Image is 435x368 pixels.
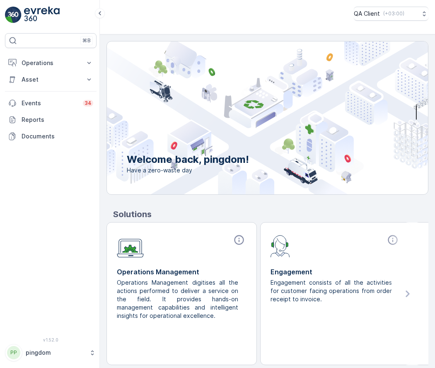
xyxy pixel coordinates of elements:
button: Operations [5,55,97,71]
p: Asset [22,75,80,84]
p: Documents [22,132,93,140]
p: Solutions [113,208,428,220]
p: Engagement [271,267,400,277]
a: Reports [5,111,97,128]
p: pingdom [26,349,85,357]
p: 34 [85,100,92,107]
p: Engagement consists of all the activities for customer facing operations from order receipt to in... [271,278,394,303]
p: Operations Management [117,267,247,277]
p: Welcome back, pingdom! [127,153,249,166]
p: QA Client [354,10,380,18]
img: logo_light-DOdMpM7g.png [24,7,60,23]
p: Operations [22,59,80,67]
img: module-icon [117,234,144,258]
img: logo [5,7,22,23]
img: module-icon [271,234,290,257]
button: PPpingdom [5,344,97,361]
a: Events34 [5,95,97,111]
img: city illustration [70,41,428,194]
div: PP [7,346,20,359]
p: Events [22,99,78,107]
p: Operations Management digitises all the actions performed to deliver a service on the field. It p... [117,278,240,320]
span: v 1.52.0 [5,337,97,342]
span: Have a zero-waste day [127,166,249,174]
p: ( +03:00 ) [383,10,404,17]
p: ⌘B [82,37,91,44]
button: QA Client(+03:00) [354,7,428,21]
a: Documents [5,128,97,145]
button: Asset [5,71,97,88]
p: Reports [22,116,93,124]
